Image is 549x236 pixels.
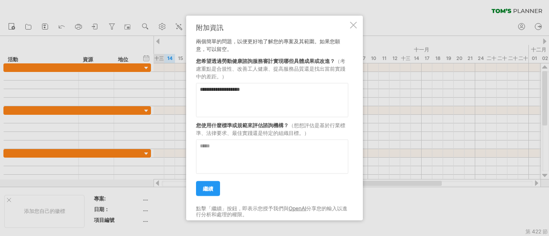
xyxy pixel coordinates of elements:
[203,185,213,191] font: 繼續
[196,23,223,31] font: 附加資訊
[196,38,340,52] font: 兩個簡單的問題，以便更好地了解您的專案及其範圍。如果您願意，可以留空。
[196,205,347,217] font: 分享您的輸入以進行分析和處理的權限。
[196,57,345,79] font: （考慮重點是合規性、改善工人健康、提高服務品質還是找出當前實踐中的差距。）
[196,57,335,64] font: 您希望透過勞動健康諮詢服務審計實現哪些具體成果或改進？
[196,205,289,211] font: 點擊「繼續」按鈕，即表示您授予我們與
[196,181,220,196] a: 繼續
[196,122,289,128] font: 您使用什麼標準或規範來評估諮詢機構？
[289,205,306,211] a: OpenAI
